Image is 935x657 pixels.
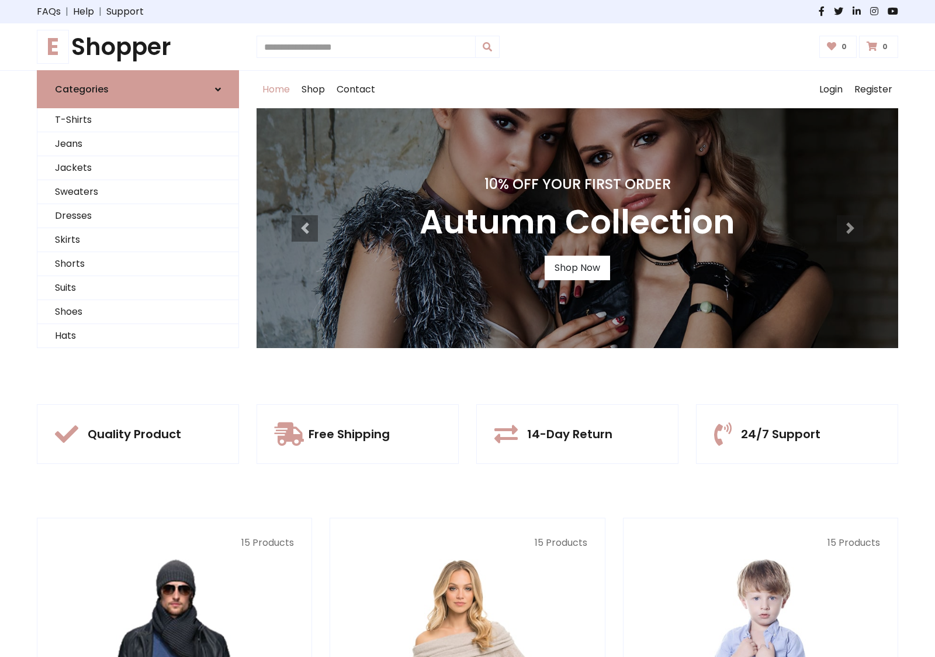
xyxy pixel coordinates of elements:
h5: 24/7 Support [741,427,820,441]
span: | [61,5,73,19]
span: | [94,5,106,19]
a: Shoes [37,300,238,324]
p: 15 Products [348,536,587,550]
h5: Quality Product [88,427,181,441]
a: Jackets [37,156,238,180]
a: Sweaters [37,180,238,204]
a: Shop Now [545,256,610,280]
a: EShopper [37,33,239,61]
a: 0 [819,36,857,58]
a: FAQs [37,5,61,19]
a: Shop [296,71,331,108]
span: 0 [879,42,891,52]
h5: Free Shipping [309,427,390,441]
h4: 10% Off Your First Order [420,176,735,193]
a: Login [813,71,849,108]
a: Register [849,71,898,108]
a: Shorts [37,252,238,276]
span: E [37,30,69,64]
a: Dresses [37,204,238,228]
a: Help [73,5,94,19]
p: 15 Products [641,536,880,550]
h3: Autumn Collection [420,202,735,242]
a: Skirts [37,228,238,252]
a: Support [106,5,144,19]
a: 0 [859,36,898,58]
h6: Categories [55,84,109,95]
a: Categories [37,70,239,108]
h5: 14-Day Return [527,427,612,441]
a: Home [257,71,296,108]
a: Contact [331,71,381,108]
a: Hats [37,324,238,348]
p: 15 Products [55,536,294,550]
a: Suits [37,276,238,300]
span: 0 [839,42,850,52]
a: T-Shirts [37,108,238,132]
a: Jeans [37,132,238,156]
h1: Shopper [37,33,239,61]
